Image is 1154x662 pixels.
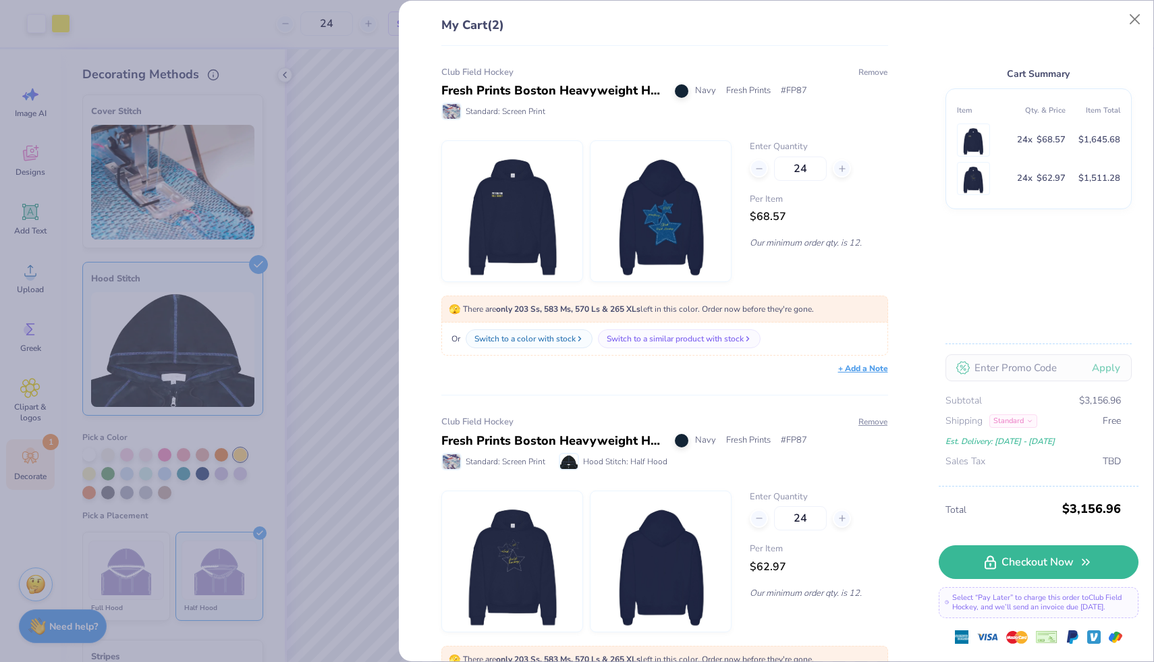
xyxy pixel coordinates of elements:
[441,16,888,46] div: My Cart (2)
[1103,414,1121,429] span: Free
[583,456,667,468] span: Hood Stitch: Half Hood
[750,209,786,224] span: $68.57
[474,333,576,345] div: Switch to a color with stock
[1036,630,1057,644] img: cheque
[449,304,814,314] span: There are left in this color. Order now before they're gone.
[858,66,888,78] button: Remove
[858,416,888,428] button: Remove
[750,587,887,599] p: Our minimum order qty. is 12.
[960,163,987,194] img: Fresh Prints FP87
[441,66,888,80] div: Club Field Hockey
[560,454,578,469] img: Hood Stitch: Half Hood
[945,503,1058,518] span: Total
[695,84,716,98] span: Navy
[945,354,1132,381] input: Enter Promo Code
[939,587,1138,618] div: Select “Pay Later” to charge this order to Club Field Hockey , and we’ll send an invoice due [DATE].
[750,559,786,574] span: $62.97
[781,84,807,98] span: # FP87
[466,105,545,117] span: Standard: Screen Print
[977,626,998,648] img: visa
[1006,626,1028,648] img: master-card
[774,157,827,181] input: – –
[945,434,1121,449] div: Est. Delivery: [DATE] - [DATE]
[1011,100,1066,121] th: Qty. & Price
[454,491,570,632] img: Fresh Prints FP87
[750,193,887,206] span: Per Item
[607,333,744,345] div: Switch to a similar product with stock
[1066,100,1120,121] th: Item Total
[449,333,460,345] span: Or
[441,82,665,100] div: Fresh Prints Boston Heavyweight Hoodie
[1062,497,1121,521] span: $3,156.96
[1066,630,1079,644] img: Paypal
[750,237,887,249] p: Our minimum order qty. is 12.
[1017,132,1033,148] span: 24 x
[750,491,887,504] label: Enter Quantity
[598,329,761,348] button: Switch to a similar product with stock
[750,140,887,154] label: Enter Quantity
[1079,393,1121,408] span: $3,156.96
[945,66,1132,82] div: Cart Summary
[957,100,1012,121] th: Item
[441,416,888,429] div: Club Field Hockey
[945,393,982,408] span: Subtotal
[449,303,460,316] span: 🫣
[1037,132,1066,148] span: $68.57
[945,454,985,469] span: Sales Tax
[1017,171,1033,186] span: 24 x
[1087,630,1101,644] img: Venmo
[466,456,545,468] span: Standard: Screen Print
[443,454,460,469] img: Standard: Screen Print
[603,491,719,632] img: Fresh Prints FP87
[1109,630,1122,644] img: GPay
[726,434,771,447] span: Fresh Prints
[989,414,1037,428] div: Standard
[496,304,640,314] strong: only 203 Ss, 583 Ms, 570 Ls & 265 XLs
[443,104,460,119] img: Standard: Screen Print
[939,545,1138,579] a: Checkout Now
[726,84,771,98] span: Fresh Prints
[603,141,719,281] img: Fresh Prints FP87
[774,506,827,530] input: – –
[454,141,570,281] img: Fresh Prints FP87
[1037,171,1066,186] span: $62.97
[945,414,983,429] span: Shipping
[1122,7,1148,32] button: Close
[466,329,593,348] button: Switch to a color with stock
[955,630,968,644] img: express
[838,362,888,375] div: + Add a Note
[441,432,665,450] div: Fresh Prints Boston Heavyweight Hoodie
[750,543,887,556] span: Per Item
[781,434,807,447] span: # FP87
[695,434,716,447] span: Navy
[1078,171,1120,186] span: $1,511.28
[1078,132,1120,148] span: $1,645.68
[1103,454,1121,469] span: TBD
[960,124,987,156] img: Fresh Prints FP87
